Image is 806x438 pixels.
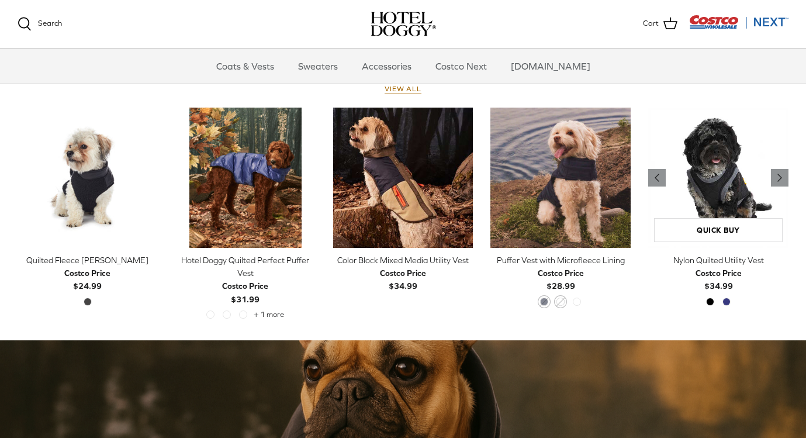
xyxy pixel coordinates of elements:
[490,108,631,248] a: Puffer Vest with Microfleece Lining
[18,108,158,248] a: Quilted Fleece Melton Vest
[643,18,659,30] span: Cart
[385,85,422,94] a: View all
[490,254,631,293] a: Puffer Vest with Microfleece Lining Costco Price$28.99
[175,254,316,306] a: Hotel Doggy Quilted Perfect Puffer Vest Costco Price$31.99
[18,254,158,293] a: Quilted Fleece [PERSON_NAME] Costco Price$24.99
[333,108,473,248] a: Color Block Mixed Media Utility Vest
[38,19,62,27] span: Search
[689,15,788,29] img: Costco Next
[333,108,473,248] img: tan dog wearing a blue & brown vest
[254,311,284,319] span: + 1 more
[490,254,631,267] div: Puffer Vest with Microfleece Lining
[380,267,426,291] b: $34.99
[222,280,268,304] b: $31.99
[648,108,788,248] a: Nylon Quilted Utility Vest
[18,17,62,31] a: Search
[64,267,110,291] b: $24.99
[643,16,677,32] a: Cart
[696,267,742,291] b: $34.99
[689,22,788,31] a: Visit Costco Next
[380,267,426,280] div: Costco Price
[648,254,788,293] a: Nylon Quilted Utility Vest Costco Price$34.99
[500,49,601,84] a: [DOMAIN_NAME]
[175,108,316,248] a: Hotel Doggy Quilted Perfect Puffer Vest
[371,12,436,36] img: hoteldoggycom
[175,254,316,280] div: Hotel Doggy Quilted Perfect Puffer Vest
[425,49,497,84] a: Costco Next
[538,267,584,291] b: $28.99
[64,267,110,280] div: Costco Price
[648,254,788,267] div: Nylon Quilted Utility Vest
[333,254,473,267] div: Color Block Mixed Media Utility Vest
[333,254,473,293] a: Color Block Mixed Media Utility Vest Costco Price$34.99
[654,218,783,242] a: Quick buy
[538,267,584,280] div: Costco Price
[222,280,268,292] div: Costco Price
[771,169,788,187] a: Previous
[371,12,436,36] a: hoteldoggy.com hoteldoggycom
[206,49,285,84] a: Coats & Vests
[18,254,158,267] div: Quilted Fleece [PERSON_NAME]
[696,267,742,280] div: Costco Price
[288,49,348,84] a: Sweaters
[648,169,666,187] a: Previous
[351,49,422,84] a: Accessories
